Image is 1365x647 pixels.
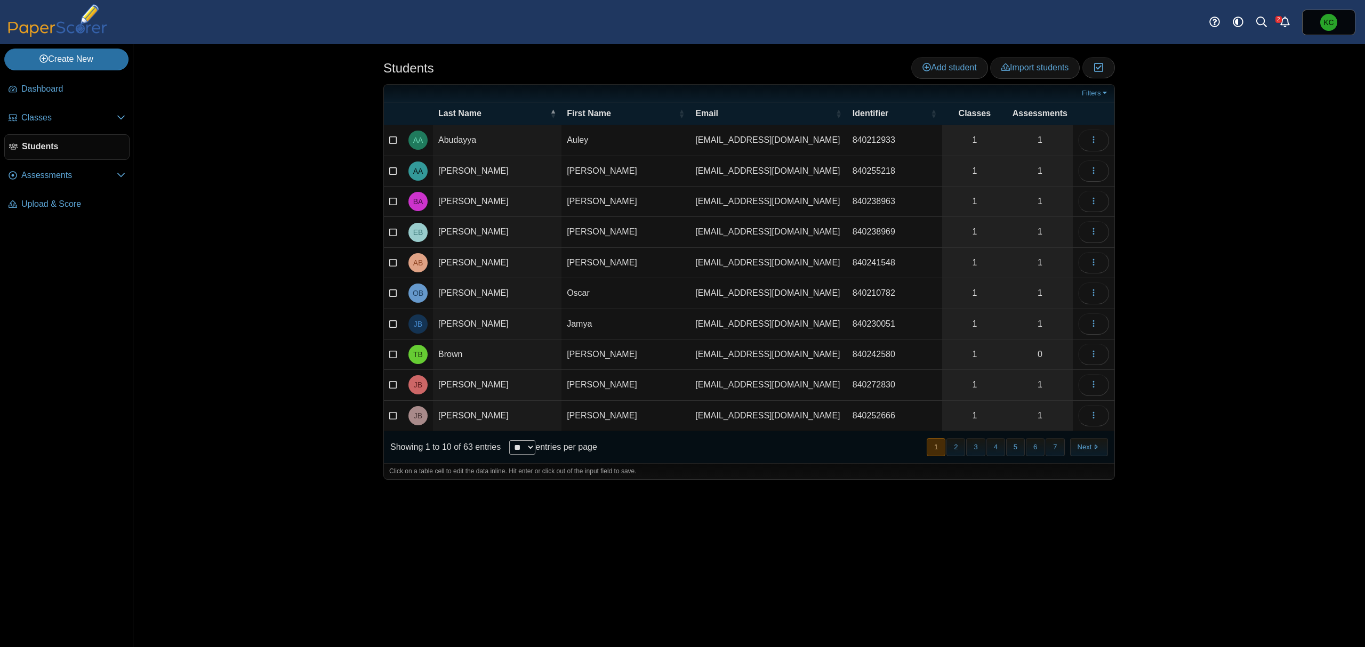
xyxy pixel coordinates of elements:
[433,339,561,370] td: Brown
[946,438,965,456] button: 2
[433,248,561,278] td: [PERSON_NAME]
[561,156,690,187] td: [PERSON_NAME]
[836,108,842,119] span: Email : Activate to sort
[383,59,434,77] h1: Students
[847,309,942,339] td: 840230051
[413,198,423,205] span: Brenda Avellaneda-Gonzalez
[690,217,847,247] td: [EMAIL_ADDRESS][DOMAIN_NAME]
[942,187,1007,216] a: 1
[414,412,422,419] span: Jillian Bullard
[930,108,937,119] span: Identifier : Activate to sort
[678,108,685,119] span: First Name : Activate to sort
[847,125,942,156] td: 840212933
[1007,309,1073,339] a: 1
[561,187,690,217] td: [PERSON_NAME]
[413,351,423,358] span: Tavarus Brown
[942,339,1007,369] a: 1
[942,156,1007,186] a: 1
[4,106,130,131] a: Classes
[1007,278,1073,308] a: 1
[695,108,833,119] span: Email
[1026,438,1045,456] button: 6
[847,187,942,217] td: 840238963
[1006,438,1025,456] button: 5
[4,4,111,37] img: PaperScorer
[561,370,690,400] td: [PERSON_NAME]
[1007,370,1073,400] a: 1
[433,217,561,247] td: [PERSON_NAME]
[413,136,423,144] span: Auley Abudayya
[911,57,987,78] a: Add student
[1007,217,1073,247] a: 1
[561,339,690,370] td: [PERSON_NAME]
[413,259,423,266] span: Alisia Baskerville
[433,370,561,400] td: [PERSON_NAME]
[942,217,1007,247] a: 1
[942,309,1007,339] a: 1
[1323,19,1334,26] span: Kelly Charlton
[433,187,561,217] td: [PERSON_NAME]
[847,248,942,278] td: 840241548
[4,134,130,160] a: Students
[853,108,928,119] span: Identifier
[986,438,1005,456] button: 4
[4,163,130,189] a: Assessments
[561,401,690,431] td: [PERSON_NAME]
[690,401,847,431] td: [EMAIL_ADDRESS][DOMAIN_NAME]
[847,401,942,431] td: 840252666
[966,438,985,456] button: 3
[433,401,561,431] td: [PERSON_NAME]
[1302,10,1355,35] a: Kelly Charlton
[561,125,690,156] td: Auley
[1273,11,1297,34] a: Alerts
[927,438,945,456] button: 1
[690,339,847,370] td: [EMAIL_ADDRESS][DOMAIN_NAME]
[942,278,1007,308] a: 1
[4,192,130,217] a: Upload & Score
[690,248,847,278] td: [EMAIL_ADDRESS][DOMAIN_NAME]
[561,309,690,339] td: Jamya
[1007,187,1073,216] a: 1
[414,320,422,328] span: Jamya Blanford
[21,198,125,210] span: Upload & Score
[413,229,423,236] span: Elijah Barnette
[1001,63,1069,72] span: Import students
[535,442,597,451] label: entries per page
[567,108,676,119] span: First Name
[4,77,130,102] a: Dashboard
[1079,88,1112,99] a: Filters
[1007,339,1073,369] a: 0
[926,438,1108,456] nav: pagination
[561,278,690,309] td: Oscar
[22,141,125,152] span: Students
[21,112,117,124] span: Classes
[1007,125,1073,155] a: 1
[1007,401,1073,431] a: 1
[1046,438,1064,456] button: 7
[690,187,847,217] td: [EMAIL_ADDRESS][DOMAIN_NAME]
[433,309,561,339] td: [PERSON_NAME]
[413,289,423,297] span: Oscar Bennett IV
[1013,108,1067,119] span: Assessments
[690,156,847,187] td: [EMAIL_ADDRESS][DOMAIN_NAME]
[4,48,129,70] a: Create New
[847,156,942,187] td: 840255218
[690,370,847,400] td: [EMAIL_ADDRESS][DOMAIN_NAME]
[433,156,561,187] td: [PERSON_NAME]
[550,108,556,119] span: Last Name : Activate to invert sorting
[990,57,1080,78] a: Import students
[942,248,1007,278] a: 1
[690,309,847,339] td: [EMAIL_ADDRESS][DOMAIN_NAME]
[21,83,125,95] span: Dashboard
[561,248,690,278] td: [PERSON_NAME]
[1007,156,1073,186] a: 1
[384,431,501,463] div: Showing 1 to 10 of 63 entries
[433,125,561,156] td: Abudayya
[690,278,847,309] td: [EMAIL_ADDRESS][DOMAIN_NAME]
[847,217,942,247] td: 840238969
[942,401,1007,431] a: 1
[413,167,423,175] span: Ashley Andre
[1070,438,1108,456] button: Next
[438,108,548,119] span: Last Name
[847,339,942,370] td: 840242580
